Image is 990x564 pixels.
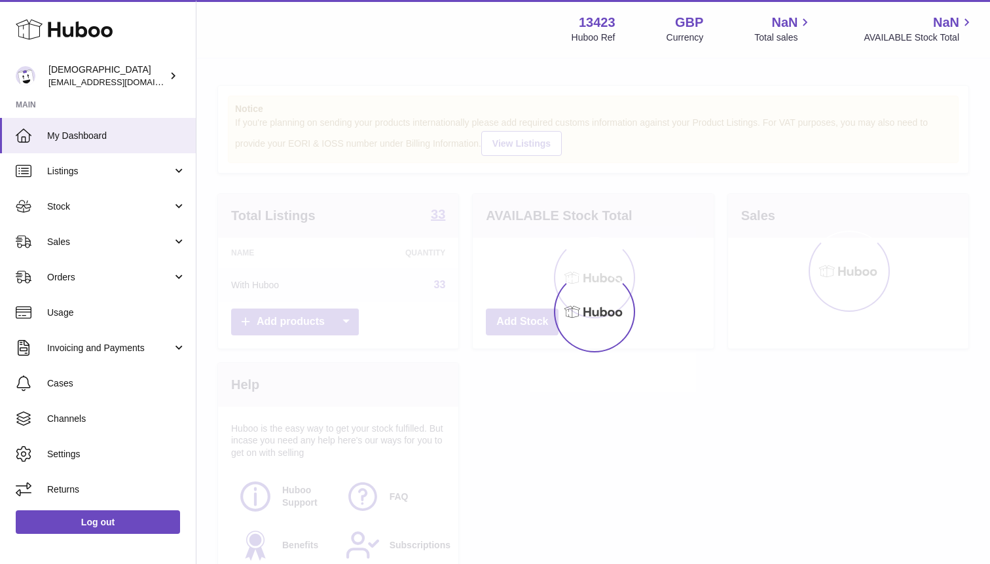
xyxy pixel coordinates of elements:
[572,31,615,44] div: Huboo Ref
[16,66,35,86] img: olgazyuz@outlook.com
[47,130,186,142] span: My Dashboard
[48,64,166,88] div: [DEMOGRAPHIC_DATA]
[864,14,974,44] a: NaN AVAILABLE Stock Total
[47,413,186,425] span: Channels
[771,14,797,31] span: NaN
[47,236,172,248] span: Sales
[16,510,180,534] a: Log out
[864,31,974,44] span: AVAILABLE Stock Total
[933,14,959,31] span: NaN
[754,31,813,44] span: Total sales
[579,14,615,31] strong: 13423
[47,200,172,213] span: Stock
[47,271,172,284] span: Orders
[754,14,813,44] a: NaN Total sales
[675,14,703,31] strong: GBP
[47,165,172,178] span: Listings
[47,377,186,390] span: Cases
[667,31,704,44] div: Currency
[47,448,186,461] span: Settings
[48,77,192,87] span: [EMAIL_ADDRESS][DOMAIN_NAME]
[47,483,186,496] span: Returns
[47,342,172,354] span: Invoicing and Payments
[47,307,186,319] span: Usage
